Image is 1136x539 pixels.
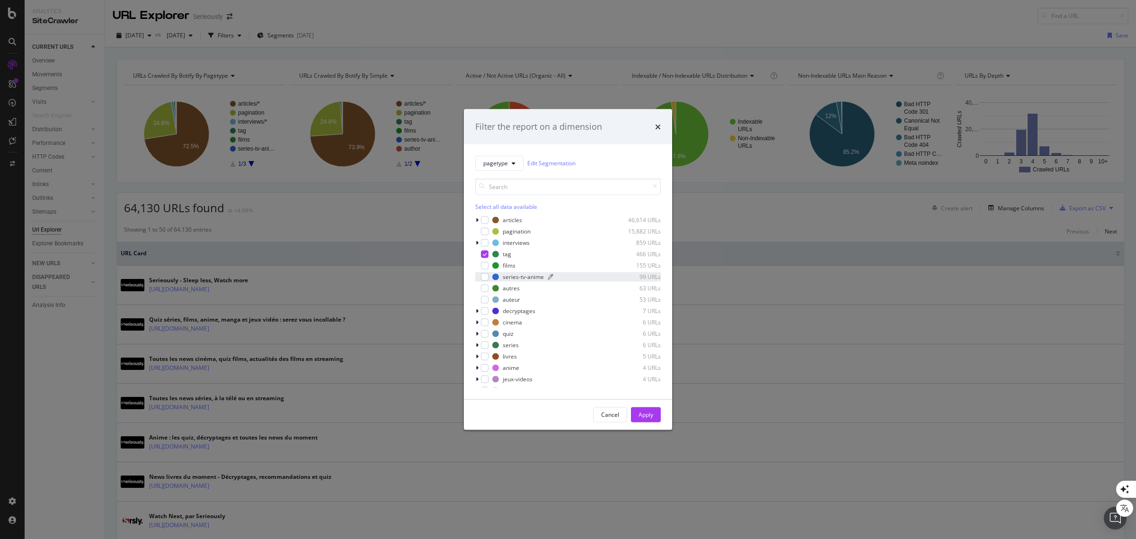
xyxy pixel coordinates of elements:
[503,216,522,224] div: articles
[503,386,546,395] div: sans-interet-seo
[614,318,661,326] div: 6 URLs
[614,364,661,372] div: 4 URLs
[503,330,514,338] div: quiz
[475,202,661,210] div: Select all data available
[503,284,520,292] div: autres
[614,284,661,292] div: 63 URLs
[614,273,661,281] div: 99 URLs
[614,341,661,349] div: 6 URLs
[503,375,532,383] div: jeux-videos
[1104,507,1127,530] div: Open Intercom Messenger
[503,307,535,315] div: decryptages
[483,159,508,167] span: pagetype
[614,261,661,269] div: 155 URLs
[503,239,530,247] div: interviews
[639,411,653,419] div: Apply
[614,307,661,315] div: 7 URLs
[503,341,519,349] div: series
[601,411,619,419] div: Cancel
[527,158,576,168] a: Edit Segmentation
[614,330,661,338] div: 6 URLs
[614,386,661,395] div: 4 URLs
[614,227,661,235] div: 15,882 URLs
[614,352,661,360] div: 5 URLs
[503,227,531,235] div: pagination
[614,375,661,383] div: 4 URLs
[631,407,661,422] button: Apply
[503,250,511,258] div: tag
[614,296,661,304] div: 53 URLs
[614,239,661,247] div: 859 URLs
[475,178,661,195] input: Search
[475,155,524,171] button: pagetype
[655,121,661,133] div: times
[503,364,519,372] div: anime
[475,121,602,133] div: Filter the report on a dimension
[503,352,517,360] div: livres
[614,216,661,224] div: 46,614 URLs
[503,273,544,281] div: series-tv-anime
[614,250,661,258] div: 466 URLs
[503,318,522,326] div: cinema
[464,109,672,430] div: modal
[503,296,520,304] div: auteur
[593,407,627,422] button: Cancel
[503,261,515,269] div: films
